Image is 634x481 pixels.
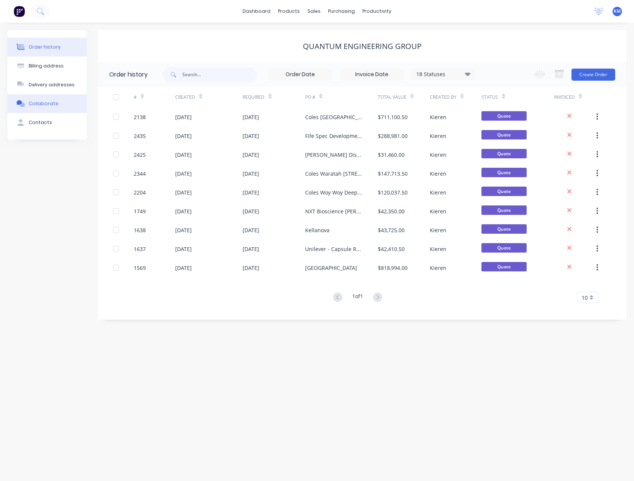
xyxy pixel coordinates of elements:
span: 10 [582,294,588,302]
div: [PERSON_NAME] Distillery Additional PAC Unit [305,151,363,159]
div: 2344 [134,170,146,178]
div: [DATE] [175,226,192,234]
div: Billing address [29,63,64,69]
div: Status [481,87,554,107]
div: 1749 [134,207,146,215]
input: Order Date [269,69,332,80]
div: Contacts [29,119,52,126]
div: $42,410.50 [378,245,405,253]
span: Quote [481,187,527,196]
span: KM [614,8,621,15]
button: Delivery addresses [8,75,87,94]
div: Order history [109,70,148,79]
div: Fife Spec Development [STREET_ADDRESS] [305,132,363,140]
div: Kieren [430,151,446,159]
div: Kellanova [305,226,330,234]
div: Kieren [430,113,446,121]
div: $42,350.00 [378,207,405,215]
span: Quote [481,243,527,253]
a: dashboard [239,6,274,17]
div: 1 of 1 [352,292,363,303]
div: Created By [430,94,457,101]
span: Quote [481,111,527,121]
div: products [274,6,304,17]
div: [DATE] [175,132,192,140]
div: [DATE] [175,245,192,253]
div: [DATE] [175,264,192,272]
div: 1637 [134,245,146,253]
div: $31,460.00 [378,151,405,159]
div: Invoiced [554,94,575,101]
div: Coles Waratah [STREET_ADDRESS] [305,170,363,178]
div: Coles Woy Woy Deepwater Laza [STREET_ADDRESS][PERSON_NAME] [305,188,363,196]
button: Create Order [571,69,615,81]
div: [DATE] [175,207,192,215]
div: [DATE] [243,245,259,253]
div: Unilever - Capsule Room [305,245,363,253]
div: Created [175,94,195,101]
div: # [134,94,137,101]
div: productivity [359,6,395,17]
div: [DATE] [243,207,259,215]
div: PO # [305,94,315,101]
div: Order history [29,44,61,51]
div: Coles [GEOGRAPHIC_DATA] [305,113,363,121]
div: Required [243,87,305,107]
div: Kieren [430,264,446,272]
div: Kieren [430,245,446,253]
div: Delivery addresses [29,81,75,88]
div: Kieren [430,207,446,215]
div: Quantum Engineering Group [303,42,422,51]
span: Quote [481,262,527,271]
span: Quote [481,168,527,177]
div: $711,100.50 [378,113,408,121]
div: [DATE] [243,264,259,272]
div: Kieren [430,226,446,234]
button: Contacts [8,113,87,132]
div: Invoiced [554,87,596,107]
div: Created [175,87,243,107]
div: Created By [430,87,482,107]
div: [DATE] [243,188,259,196]
input: Search... [182,67,257,82]
div: 2435 [134,132,146,140]
div: 2425 [134,151,146,159]
div: [DATE] [243,132,259,140]
div: $818,994.00 [378,264,408,272]
input: Invoice Date [340,69,403,80]
div: Kieren [430,132,446,140]
div: Collaborate [29,100,58,107]
div: 2204 [134,188,146,196]
div: 2138 [134,113,146,121]
div: Kieren [430,170,446,178]
button: Collaborate [8,94,87,113]
div: purchasing [324,6,359,17]
div: $120,037.50 [378,188,408,196]
div: 18 Statuses [412,70,475,78]
div: Required [243,94,264,101]
div: $147,713.50 [378,170,408,178]
div: Total Value [378,87,430,107]
div: [DATE] [243,113,259,121]
div: Total Value [378,94,406,101]
div: [DATE] [175,188,192,196]
div: NXT Bioscience [PERSON_NAME] [305,207,363,215]
div: # [134,87,175,107]
div: Kieren [430,188,446,196]
div: $288,981.00 [378,132,408,140]
button: Billing address [8,57,87,75]
div: 1638 [134,226,146,234]
span: Quote [481,224,527,234]
div: [DATE] [175,151,192,159]
div: sales [304,6,324,17]
div: [DATE] [243,151,259,159]
button: Order history [8,38,87,57]
div: $43,725.00 [378,226,405,234]
span: Quote [481,205,527,215]
img: Factory [14,6,25,17]
span: Quote [481,149,527,158]
div: PO # [305,87,378,107]
div: 1569 [134,264,146,272]
div: [DATE] [175,113,192,121]
div: [DATE] [175,170,192,178]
